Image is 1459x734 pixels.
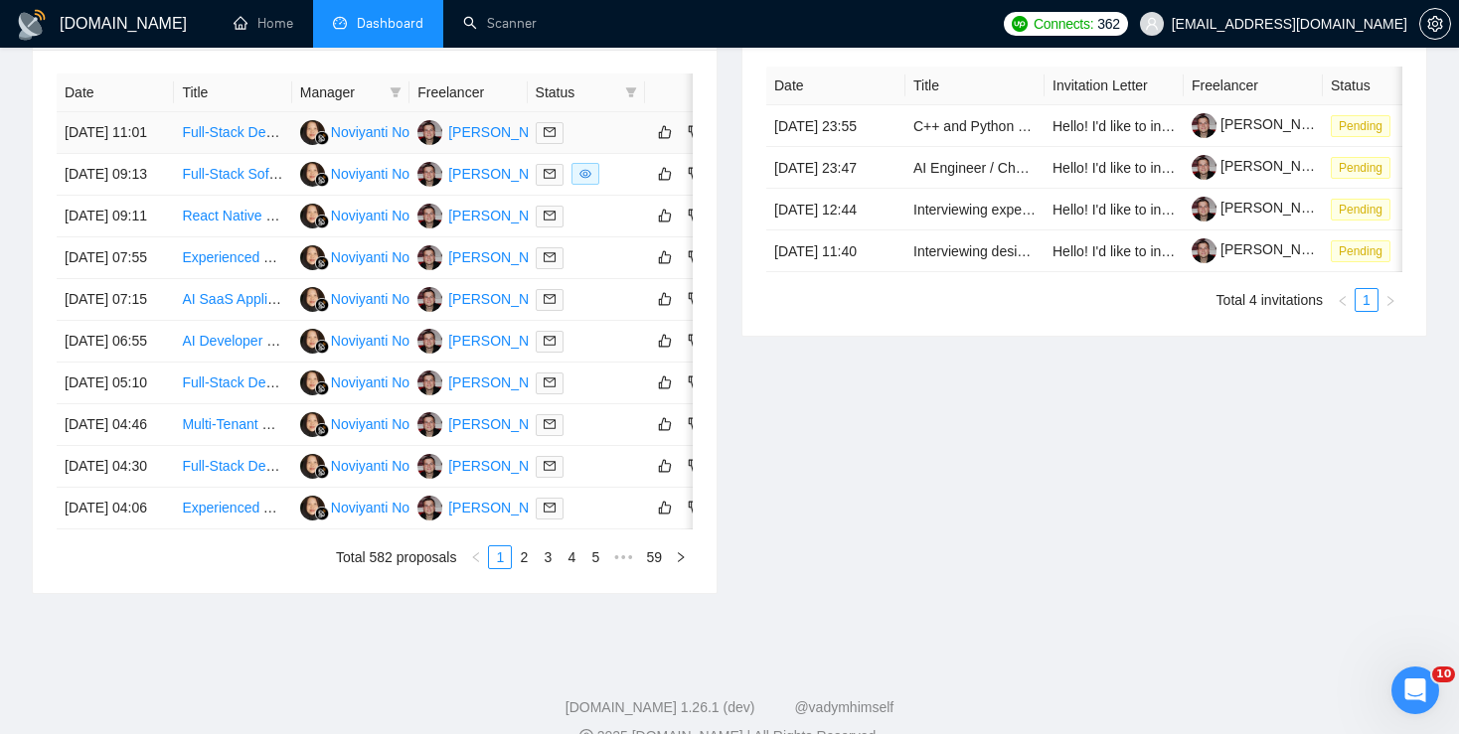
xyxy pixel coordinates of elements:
td: Full-Stack Developer Needed to Build MVP for Review Platform [174,446,291,488]
th: Title [905,67,1045,105]
span: dislike [688,458,702,474]
button: like [653,245,677,269]
a: Pending [1331,117,1398,133]
li: Next Page [1378,288,1402,312]
li: Next 5 Pages [607,545,639,569]
li: 1 [488,545,512,569]
a: C++ and Python Software Engineer Needed for Project [913,118,1252,134]
a: AI Engineer / Chatbot Consultant for [URL] Integration (Municipality Website Project) [913,160,1433,176]
img: YS [417,162,442,187]
a: Pending [1331,159,1398,175]
span: Connects: [1034,13,1093,35]
div: [PERSON_NAME] [448,455,563,477]
span: like [658,416,672,432]
span: filter [621,77,641,107]
td: Interviewing designers and developers for our business success platform [905,230,1045,272]
th: Date [57,73,174,112]
button: left [1331,288,1355,312]
a: NNNoviyanti Noviyanti [300,415,449,431]
button: dislike [683,287,707,311]
div: Noviyanti Noviyanti [331,288,449,310]
a: [PERSON_NAME] [1192,158,1335,174]
th: Freelancer [409,73,527,112]
a: YS[PERSON_NAME] [417,332,563,348]
a: NNNoviyanti Noviyanti [300,123,449,139]
li: 5 [583,545,607,569]
td: [DATE] 12:44 [766,189,905,230]
a: NNNoviyanti Noviyanti [300,499,449,514]
li: 1 [1355,288,1378,312]
span: dislike [688,500,702,515]
th: Date [766,67,905,105]
img: YS [417,370,442,395]
span: dislike [688,333,702,349]
span: mail [544,168,556,180]
div: [PERSON_NAME] [448,205,563,226]
div: [PERSON_NAME] [448,413,563,435]
img: gigradar-bm.png [315,340,329,354]
li: 2 [512,545,536,569]
a: Pending [1331,201,1398,217]
a: [PERSON_NAME] [1192,200,1335,216]
span: ••• [607,545,639,569]
a: Full-Stack Developer for Mobile App Development [182,124,490,140]
a: [PERSON_NAME] [1192,116,1335,132]
span: dashboard [333,16,347,30]
td: Experienced Team Needed for SaaS Virtual Clinic Platform Development [174,488,291,529]
img: gigradar-bm.png [315,381,329,395]
a: AI SaaS Application MCP Integration Expert Needed [182,291,505,307]
span: right [675,551,687,563]
div: [PERSON_NAME] [448,246,563,268]
img: c1bYBLFISfW-KFu5YnXsqDxdnhJyhFG7WZWQjmw4vq0-YF4TwjoJdqRJKIWeWIjxa9 [1192,155,1216,180]
button: like [653,329,677,353]
div: Noviyanti Noviyanti [331,205,449,226]
a: Experienced Full-Stack Developer for AI Coded Web Projects [182,249,560,265]
li: Total 582 proposals [336,545,456,569]
div: Noviyanti Noviyanti [331,455,449,477]
img: NN [300,204,325,228]
a: NNNoviyanti Noviyanti [300,290,449,306]
td: [DATE] 23:47 [766,147,905,189]
li: Previous Page [1331,288,1355,312]
td: Full-Stack Software Engineer for Clinic Software Development [174,154,291,196]
a: searchScanner [463,15,537,32]
div: [PERSON_NAME] [448,121,563,143]
button: right [1378,288,1402,312]
button: like [653,204,677,227]
img: c1bYBLFISfW-KFu5YnXsqDxdnhJyhFG7WZWQjmw4vq0-YF4TwjoJdqRJKIWeWIjxa9 [1192,113,1216,138]
div: Noviyanti Noviyanti [331,497,449,518]
a: YS[PERSON_NAME] [417,207,563,222]
span: 10 [1432,666,1455,682]
button: like [653,287,677,311]
span: like [658,333,672,349]
button: dislike [683,496,707,519]
a: YS[PERSON_NAME] [417,499,563,514]
span: Dashboard [357,15,423,32]
td: React Native Developer for Wellness MVP [174,196,291,237]
button: like [653,162,677,186]
div: [PERSON_NAME] [448,288,563,310]
span: filter [390,86,402,98]
img: NN [300,496,325,520]
a: 3 [537,546,559,568]
button: like [653,412,677,436]
td: [DATE] 07:15 [57,279,174,321]
a: NNNoviyanti Noviyanti [300,373,449,389]
a: Full-Stack Developer Needed to Build MVP for Review Platform [182,458,572,474]
li: Previous Page [464,545,488,569]
a: Pending [1331,242,1398,258]
button: dislike [683,454,707,478]
a: NNNoviyanti Noviyanti [300,332,449,348]
a: Interviewing designers and developers for our business success platform [913,243,1362,259]
a: NNNoviyanti Noviyanti [300,248,449,264]
button: left [464,545,488,569]
span: left [1337,295,1349,307]
img: YS [417,204,442,228]
span: mail [544,460,556,472]
a: 1 [1356,289,1378,311]
img: NN [300,287,325,312]
span: dislike [688,208,702,223]
button: dislike [683,120,707,144]
img: gigradar-bm.png [315,423,329,437]
th: Invitation Letter [1045,67,1184,105]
